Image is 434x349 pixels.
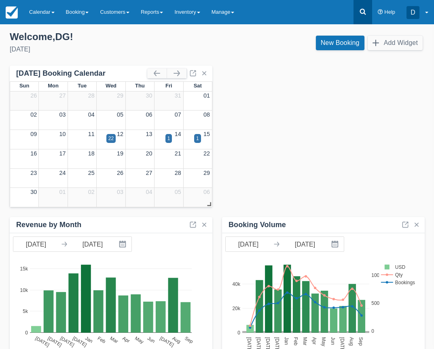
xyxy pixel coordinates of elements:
[70,237,115,251] input: End Date
[106,83,116,89] span: Wed
[48,83,59,89] span: Mon
[175,150,181,157] a: 21
[406,6,419,19] div: D
[30,131,37,137] a: 09
[282,237,328,251] input: End Date
[88,92,95,99] a: 28
[30,170,37,176] a: 23
[175,92,181,99] a: 31
[146,189,152,195] a: 04
[10,31,211,43] div: Welcome , DG !
[59,189,66,195] a: 01
[146,111,152,118] a: 06
[316,36,364,50] a: New Booking
[194,83,202,89] span: Sat
[6,6,18,19] img: checkfront-main-nav-mini-logo.png
[117,189,123,195] a: 03
[16,220,81,230] div: Revenue by Month
[368,36,423,50] button: Add Widget
[117,131,123,137] a: 12
[117,170,123,176] a: 26
[19,83,29,89] span: Sun
[175,111,181,118] a: 07
[229,220,286,230] div: Booking Volume
[175,189,181,195] a: 05
[88,170,95,176] a: 25
[59,170,66,176] a: 24
[59,150,66,157] a: 17
[135,83,145,89] span: Thu
[146,150,152,157] a: 20
[146,92,152,99] a: 30
[146,131,152,137] a: 13
[384,9,395,15] span: Help
[117,92,123,99] a: 29
[115,237,131,251] button: Interact with the calendar and add the check-in date for your trip.
[88,131,95,137] a: 11
[30,111,37,118] a: 02
[203,189,210,195] a: 06
[226,237,271,251] input: Start Date
[13,237,59,251] input: Start Date
[203,170,210,176] a: 29
[203,92,210,99] a: 01
[30,150,37,157] a: 16
[203,150,210,157] a: 22
[175,131,181,137] a: 14
[117,150,123,157] a: 19
[203,131,210,137] a: 15
[78,83,87,89] span: Tue
[88,111,95,118] a: 04
[30,189,37,195] a: 30
[175,170,181,176] a: 28
[165,83,172,89] span: Fri
[117,111,123,118] a: 05
[16,69,147,78] div: [DATE] Booking Calendar
[146,170,152,176] a: 27
[88,150,95,157] a: 18
[59,111,66,118] a: 03
[203,111,210,118] a: 08
[30,92,37,99] a: 26
[167,135,170,142] div: 1
[378,10,383,15] i: Help
[59,131,66,137] a: 10
[196,135,199,142] div: 1
[59,92,66,99] a: 27
[88,189,95,195] a: 02
[10,45,211,54] div: [DATE]
[108,135,114,142] div: 22
[328,237,344,251] button: Interact with the calendar and add the check-in date for your trip.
